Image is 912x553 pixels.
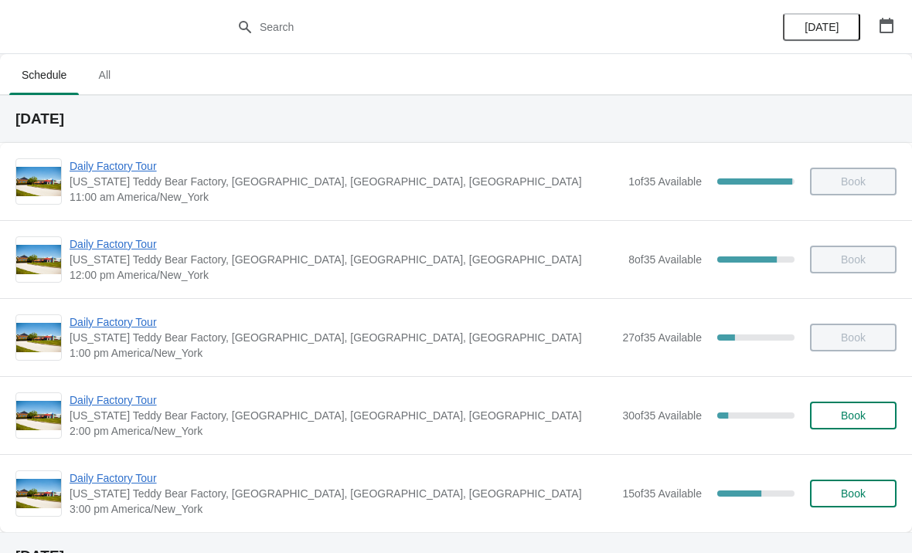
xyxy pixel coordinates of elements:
span: 12:00 pm America/New_York [70,267,621,283]
h2: [DATE] [15,111,897,127]
span: All [85,61,124,89]
span: 30 of 35 Available [622,409,702,422]
span: [US_STATE] Teddy Bear Factory, [GEOGRAPHIC_DATA], [GEOGRAPHIC_DATA], [GEOGRAPHIC_DATA] [70,174,621,189]
button: [DATE] [783,13,860,41]
span: [US_STATE] Teddy Bear Factory, [GEOGRAPHIC_DATA], [GEOGRAPHIC_DATA], [GEOGRAPHIC_DATA] [70,252,621,267]
span: [US_STATE] Teddy Bear Factory, [GEOGRAPHIC_DATA], [GEOGRAPHIC_DATA], [GEOGRAPHIC_DATA] [70,330,614,345]
input: Search [259,13,684,41]
span: 27 of 35 Available [622,331,702,344]
span: [US_STATE] Teddy Bear Factory, [GEOGRAPHIC_DATA], [GEOGRAPHIC_DATA], [GEOGRAPHIC_DATA] [70,408,614,423]
img: Daily Factory Tour | Vermont Teddy Bear Factory, Shelburne Road, Shelburne, VT, USA | 2:00 pm Ame... [16,401,61,431]
img: Daily Factory Tour | Vermont Teddy Bear Factory, Shelburne Road, Shelburne, VT, USA | 11:00 am Am... [16,167,61,197]
span: Daily Factory Tour [70,158,621,174]
span: 15 of 35 Available [622,487,702,500]
button: Book [810,480,897,507]
span: 8 of 35 Available [628,253,702,266]
span: 2:00 pm America/New_York [70,423,614,439]
span: 1:00 pm America/New_York [70,345,614,361]
button: Book [810,402,897,429]
span: Daily Factory Tour [70,470,614,486]
img: Daily Factory Tour | Vermont Teddy Bear Factory, Shelburne Road, Shelburne, VT, USA | 1:00 pm Ame... [16,323,61,353]
span: 1 of 35 Available [628,175,702,188]
span: Book [841,487,866,500]
span: Daily Factory Tour [70,314,614,330]
span: 11:00 am America/New_York [70,189,621,205]
span: [US_STATE] Teddy Bear Factory, [GEOGRAPHIC_DATA], [GEOGRAPHIC_DATA], [GEOGRAPHIC_DATA] [70,486,614,501]
span: [DATE] [805,21,839,33]
img: Daily Factory Tour | Vermont Teddy Bear Factory, Shelburne Road, Shelburne, VT, USA | 3:00 pm Ame... [16,479,61,509]
span: Daily Factory Tour [70,392,614,408]
span: Schedule [9,61,79,89]
span: Book [841,409,866,422]
span: Daily Factory Tour [70,236,621,252]
img: Daily Factory Tour | Vermont Teddy Bear Factory, Shelburne Road, Shelburne, VT, USA | 12:00 pm Am... [16,245,61,275]
span: 3:00 pm America/New_York [70,501,614,517]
